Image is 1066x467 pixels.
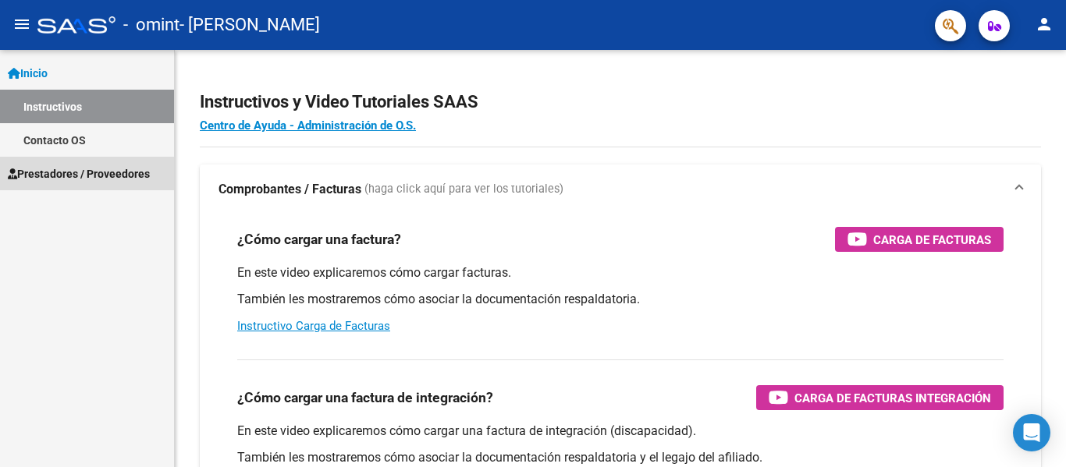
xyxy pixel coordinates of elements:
[200,165,1041,214] mat-expansion-panel-header: Comprobantes / Facturas (haga click aquí para ver los tutoriales)
[123,8,179,42] span: - omint
[794,388,991,408] span: Carga de Facturas Integración
[219,181,361,198] strong: Comprobantes / Facturas
[237,319,390,333] a: Instructivo Carga de Facturas
[835,227,1004,252] button: Carga de Facturas
[873,230,991,249] span: Carga de Facturas
[237,291,1004,308] p: También les mostraremos cómo asociar la documentación respaldatoria.
[237,449,1004,466] p: También les mostraremos cómo asociar la documentación respaldatoria y el legajo del afiliado.
[179,8,320,42] span: - [PERSON_NAME]
[237,423,1004,440] p: En este video explicaremos cómo cargar una factura de integración (discapacidad).
[200,119,416,133] a: Centro de Ayuda - Administración de O.S.
[1013,414,1050,451] div: Open Intercom Messenger
[8,65,48,82] span: Inicio
[200,87,1041,117] h2: Instructivos y Video Tutoriales SAAS
[364,181,563,198] span: (haga click aquí para ver los tutoriales)
[12,15,31,34] mat-icon: menu
[1035,15,1054,34] mat-icon: person
[237,264,1004,281] p: En este video explicaremos cómo cargar facturas.
[237,387,493,409] h3: ¿Cómo cargar una factura de integración?
[756,385,1004,410] button: Carga de Facturas Integración
[237,228,401,250] h3: ¿Cómo cargar una factura?
[8,165,150,182] span: Prestadores / Proveedores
